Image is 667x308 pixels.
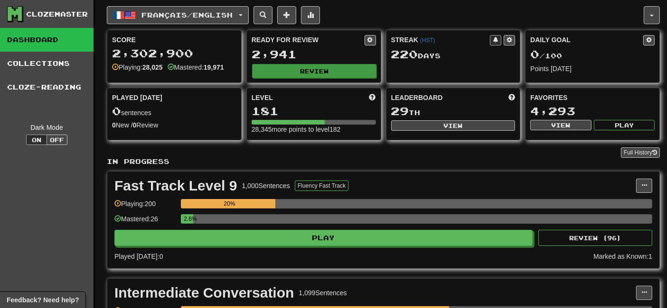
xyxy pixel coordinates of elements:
[254,6,272,24] button: Search sentences
[114,199,176,215] div: Playing: 200
[26,9,88,19] div: Clozemaster
[530,64,655,73] div: Points [DATE]
[112,121,116,129] strong: 0
[7,123,86,132] div: Dark Mode
[204,63,224,71] strong: 19,971
[508,93,515,102] span: This week in points, UTC
[369,93,376,102] span: Score more points to level up
[252,105,376,117] div: 181
[391,47,418,61] span: 220
[47,135,67,145] button: Off
[133,121,137,129] strong: 0
[391,120,516,131] button: View
[114,214,176,230] div: Mastered: 26
[252,93,273,102] span: Level
[538,230,652,246] button: Review (96)
[184,214,193,224] div: 2.6%
[252,64,376,78] button: Review
[594,120,655,130] button: Play
[184,199,275,208] div: 20%
[391,105,516,118] div: th
[26,135,47,145] button: On
[530,47,539,61] span: 0
[621,147,660,158] a: Full History
[114,179,237,193] div: Fast Track Level 9
[142,11,233,19] span: Français / English
[252,35,365,45] div: Ready for Review
[252,125,376,134] div: 28,345 more points to level 182
[107,6,249,24] button: Français/English
[391,48,516,61] div: Day s
[530,52,562,60] span: / 100
[277,6,296,24] button: Add sentence to collection
[107,157,660,166] p: In Progress
[420,37,435,44] a: (HST)
[114,286,294,300] div: Intermediate Conversation
[142,63,163,71] strong: 28,025
[7,295,79,305] span: Open feedback widget
[301,6,320,24] button: More stats
[530,35,643,45] div: Daily Goal
[530,93,655,102] div: Favorites
[112,104,121,118] span: 0
[112,35,236,45] div: Score
[114,253,163,260] span: Played [DATE]: 0
[112,93,162,102] span: Played [DATE]
[391,104,409,118] span: 29
[112,63,163,72] div: Playing:
[391,93,443,102] span: Leaderboard
[112,47,236,59] div: 2,302,900
[530,105,655,117] div: 4,293
[593,252,652,261] div: Marked as Known: 1
[530,120,591,130] button: View
[242,181,290,190] div: 1,000 Sentences
[391,35,490,45] div: Streak
[295,181,348,191] button: Fluency Fast Track
[112,105,236,118] div: sentences
[168,63,224,72] div: Mastered:
[299,288,347,298] div: 1,099 Sentences
[112,120,236,130] div: New / Review
[114,230,533,246] button: Play
[252,48,376,60] div: 2,941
